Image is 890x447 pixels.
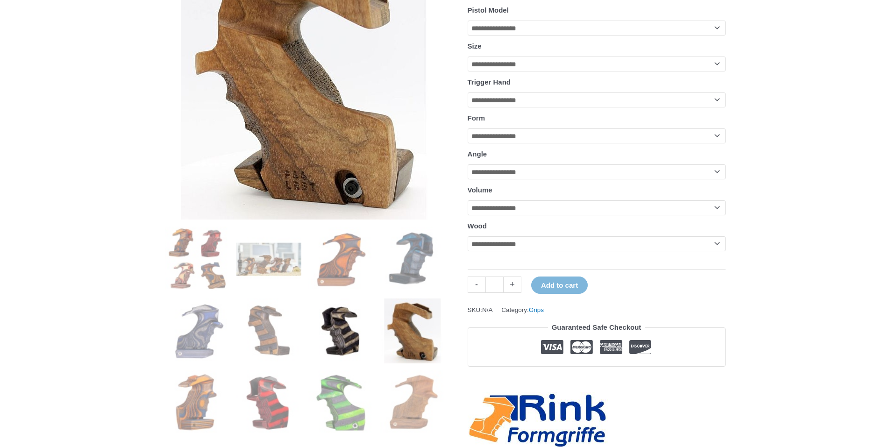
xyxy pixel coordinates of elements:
[468,6,509,14] label: Pistol Model
[468,277,485,293] a: -
[468,114,485,122] label: Form
[380,227,445,291] img: Rink Air Pistol Grip - Image 4
[548,321,645,334] legend: Guaranteed Safe Checkout
[165,370,230,435] img: Rink Air Pistol Grip - Image 9
[308,370,373,435] img: Rink Air Pistol Grip - Image 11
[236,227,301,291] img: Rink Air Pistol Grip - Image 2
[308,227,373,291] img: Rink Air Pistol Grip - Image 3
[531,277,588,294] button: Add to cart
[236,298,301,363] img: Rink Air Pistol Grip - Image 6
[468,150,487,158] label: Angle
[468,78,511,86] label: Trigger Hand
[468,42,482,50] label: Size
[504,277,521,293] a: +
[529,306,544,313] a: Grips
[482,306,493,313] span: N/A
[468,374,726,385] iframe: Customer reviews powered by Trustpilot
[501,304,544,316] span: Category:
[165,298,230,363] img: Rink Air Pistol Grip - Image 5
[380,298,445,363] img: Rink Air Pistol Grip - Image 8
[468,222,487,230] label: Wood
[468,186,492,194] label: Volume
[485,277,504,293] input: Product quantity
[236,370,301,435] img: Rink Air Pistol Grip - Image 10
[165,227,230,291] img: Rink Air Pistol Grip
[380,370,445,435] img: Rink Air Pistol Grip - Image 12
[308,298,373,363] img: Rink Air Pistol Grip - Image 7
[468,304,493,316] span: SKU:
